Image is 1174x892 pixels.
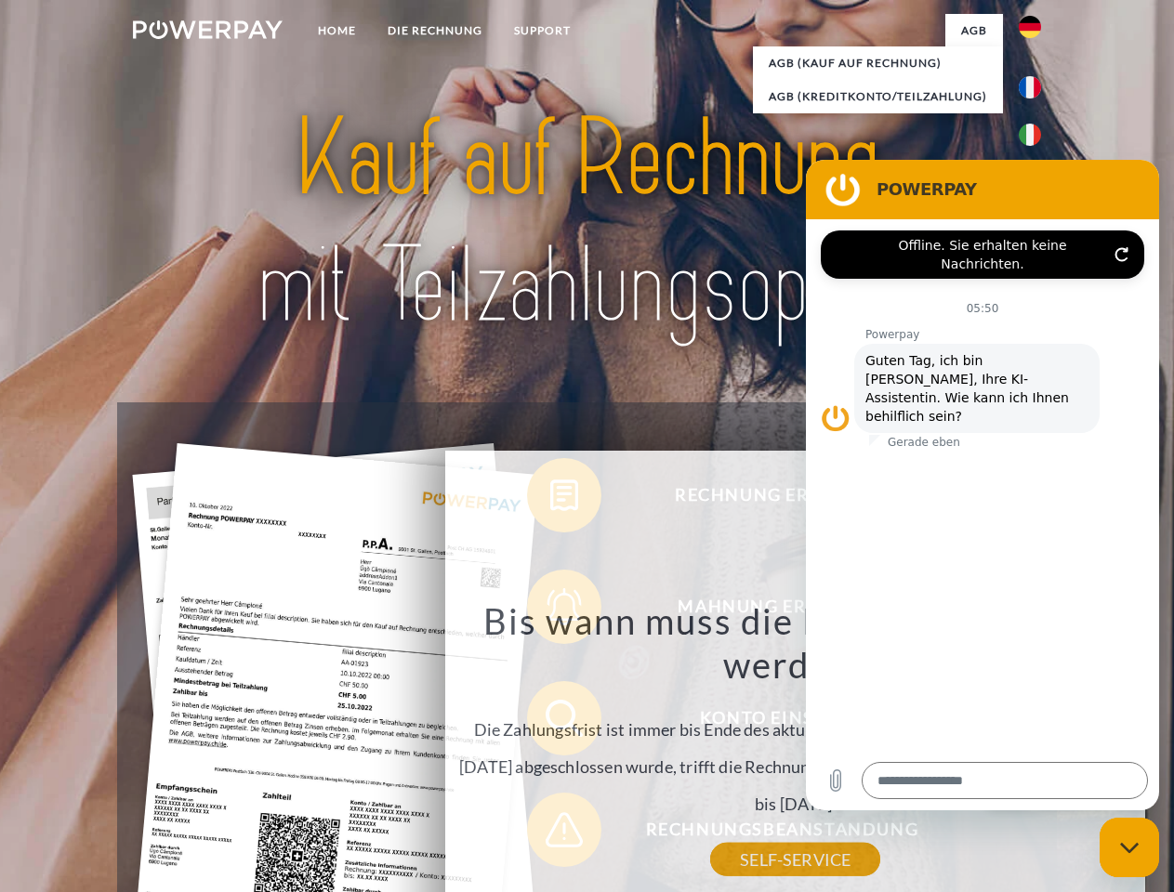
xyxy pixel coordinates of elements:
img: title-powerpay_de.svg [178,89,996,356]
h3: Bis wann muss die Rechnung bezahlt werden? [456,598,1135,688]
a: agb [945,14,1003,47]
img: fr [1019,76,1041,98]
a: AGB (Kauf auf Rechnung) [753,46,1003,80]
img: de [1019,16,1041,38]
a: DIE RECHNUNG [372,14,498,47]
div: Die Zahlungsfrist ist immer bis Ende des aktuellen Monats. Wenn die Bestellung z.B. am [DATE] abg... [456,598,1135,859]
a: SELF-SERVICE [710,843,880,876]
img: it [1019,124,1041,146]
a: Home [302,14,372,47]
a: AGB (Kreditkonto/Teilzahlung) [753,80,1003,113]
iframe: Messaging-Fenster [806,160,1159,810]
img: logo-powerpay-white.svg [133,20,283,39]
iframe: Schaltfläche zum Öffnen des Messaging-Fensters; Konversation läuft [1100,818,1159,877]
a: SUPPORT [498,14,587,47]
